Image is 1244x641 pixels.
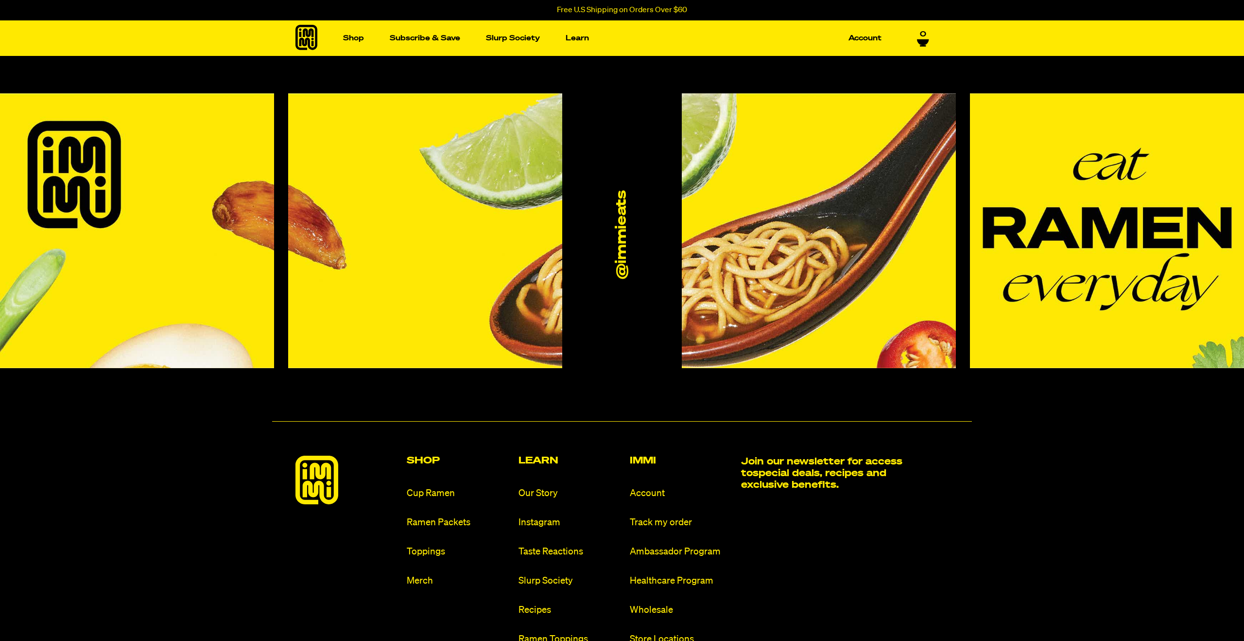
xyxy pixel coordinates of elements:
[339,31,368,46] a: Shop
[970,93,1244,368] img: Instagram
[407,516,510,529] a: Ramen Packets
[630,604,733,617] a: Wholesale
[518,487,622,500] a: Our Story
[518,545,622,558] a: Taste Reactions
[630,456,733,465] h2: Immi
[741,456,909,491] h2: Join our newsletter for access to special deals, recipes and exclusive benefits.
[339,20,885,56] nav: Main navigation
[920,30,926,39] span: 0
[557,6,687,15] p: Free U.S Shipping on Orders Over $60
[386,31,464,46] a: Subscribe & Save
[407,545,510,558] a: Toppings
[845,31,885,46] a: Account
[518,456,622,465] h2: Learn
[288,93,562,368] img: Instagram
[518,604,622,617] a: Recipes
[407,574,510,588] a: Merch
[917,30,929,47] a: 0
[614,188,631,279] a: @immieats
[630,574,733,588] a: Healthcare Program
[518,516,622,529] a: Instagram
[682,93,956,368] img: Instagram
[295,456,338,504] img: immieats
[518,574,622,588] a: Slurp Society
[630,516,733,529] a: Track my order
[407,487,510,500] a: Cup Ramen
[482,31,544,46] a: Slurp Society
[630,545,733,558] a: Ambassador Program
[630,487,733,500] a: Account
[407,456,510,465] h2: Shop
[562,31,593,46] a: Learn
